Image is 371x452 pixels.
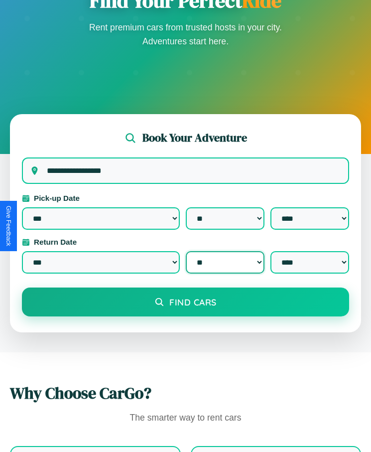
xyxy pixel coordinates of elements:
[10,410,361,426] p: The smarter way to rent cars
[5,206,12,246] div: Give Feedback
[22,194,349,202] label: Pick-up Date
[142,130,247,146] h2: Book Your Adventure
[10,382,361,404] h2: Why Choose CarGo?
[22,238,349,246] label: Return Date
[86,20,285,48] p: Rent premium cars from trusted hosts in your city. Adventures start here.
[22,288,349,316] button: Find Cars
